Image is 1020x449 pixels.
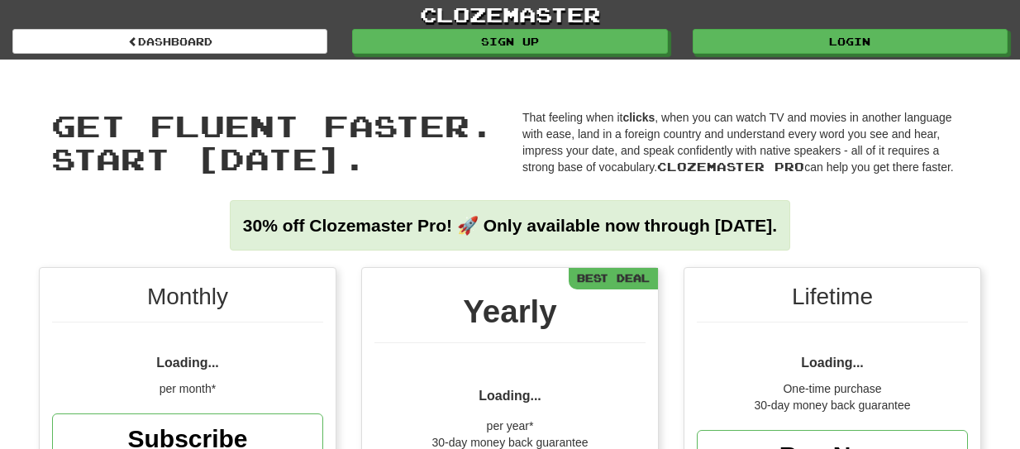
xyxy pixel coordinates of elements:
[52,380,323,397] div: per month*
[622,111,655,124] strong: clicks
[697,397,968,413] div: 30-day money back guarantee
[12,29,327,54] a: Dashboard
[52,280,323,322] div: Monthly
[801,356,864,370] span: Loading...
[479,389,541,403] span: Loading...
[51,107,494,176] span: Get fluent faster. Start [DATE].
[697,280,968,322] div: Lifetime
[697,380,968,397] div: One-time purchase
[693,29,1008,54] a: Login
[243,216,777,235] strong: 30% off Clozemaster Pro! 🚀 Only available now through [DATE].
[657,160,804,174] span: Clozemaster Pro
[374,418,646,434] div: per year*
[569,268,658,289] div: Best Deal
[352,29,667,54] a: Sign up
[374,289,646,343] div: Yearly
[522,109,969,175] p: That feeling when it , when you can watch TV and movies in another language with ease, land in a ...
[156,356,219,370] span: Loading...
